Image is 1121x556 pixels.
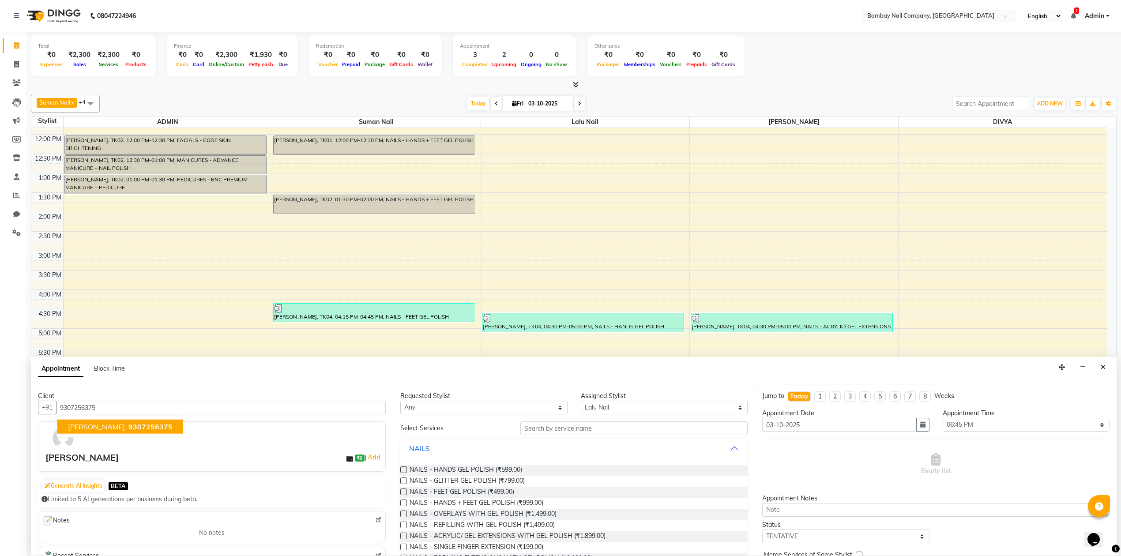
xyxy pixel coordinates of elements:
div: ₹0 [38,50,65,60]
div: Appointment Time [943,409,1110,418]
div: 4:00 PM [37,290,63,299]
div: Appointment [460,42,569,50]
div: [PERSON_NAME], TK02, 01:00 PM-01:30 PM, PEDICURES - BNC PREMIUM MANICURE + PEDICURE [65,175,266,194]
span: No show [544,61,569,68]
div: Other sales [594,42,737,50]
div: 0 [544,50,569,60]
div: ₹0 [415,50,435,60]
a: Add [366,452,382,462]
div: ₹0 [622,50,658,60]
span: Upcoming [490,61,519,68]
span: Suman Nail [272,116,481,128]
span: Vouchers [658,61,684,68]
span: NAILS - OVERLAYS WITH GEL POLISH (₹1,499.00) [410,509,557,520]
div: [PERSON_NAME], TK01, 12:00 PM-12:30 PM, NAILS - HANDS + FEET GEL POLISH [274,136,475,154]
span: ₹0 [355,455,364,462]
span: Voucher [316,61,340,68]
iframe: chat widget [1084,521,1112,547]
span: Wallet [415,61,435,68]
div: ₹0 [275,50,291,60]
li: 1 [814,391,826,402]
div: ₹0 [191,50,207,60]
span: Gift Cards [387,61,415,68]
div: 5:30 PM [37,348,63,357]
span: 2 [1074,8,1079,14]
input: Search Appointment [952,97,1029,110]
span: Lalu Nail [481,116,689,128]
div: Jump to [762,391,784,401]
div: Appointment Date [762,409,929,418]
a: x [70,99,74,106]
span: NAILS - ACRYLIC/ GEL EXTENSIONS WITH GEL POLISH (₹1,899.00) [410,531,606,542]
div: Finance [174,42,291,50]
div: ₹0 [658,50,684,60]
div: Total [38,42,149,50]
div: Client [38,391,386,401]
li: 3 [844,391,856,402]
div: ₹0 [387,50,415,60]
b: 08047224946 [97,4,136,28]
div: ₹0 [684,50,709,60]
button: Close [1097,361,1110,374]
div: Stylist [31,116,63,126]
span: Sales [71,61,88,68]
span: Block Time [94,364,125,372]
span: NAILS - FEET GEL POLISH (₹499.00) [410,487,514,498]
div: [PERSON_NAME], TK02, 12:00 PM-12:30 PM, FACIALS - CODE SKIN BRIGHTENING [65,136,266,154]
span: NAILS - SINGLE FINGER EXTENSION (₹199.00) [410,542,543,553]
input: Search by Name/Mobile/Email/Code [56,401,386,414]
button: NAILS [404,440,744,456]
div: ₹1,930 [246,50,275,60]
span: Appointment [38,361,83,377]
div: Weeks [934,391,954,401]
span: No notes [199,528,225,537]
li: 6 [889,391,901,402]
span: Completed [460,61,490,68]
div: [PERSON_NAME], TK02, 01:30 PM-02:00 PM, NAILS - HANDS + FEET GEL POLISH [274,195,475,214]
div: Status [762,520,929,530]
div: [PERSON_NAME], TK04, 04:30 PM-05:00 PM, NAILS - ACRYLIC/ GEL EXTENSIONS WITH GEL POLISH [691,313,892,332]
span: Products [123,61,149,68]
span: NAILS - GLITTER GEL POLISH (₹799.00) [410,476,525,487]
span: Due [276,61,290,68]
div: 2 [490,50,519,60]
button: ADD NEW [1034,98,1065,110]
img: logo [23,4,83,28]
img: avatar [50,425,76,451]
input: yyyy-mm-dd [762,418,917,432]
div: 3:00 PM [37,251,63,260]
span: Package [362,61,387,68]
div: ₹2,300 [207,50,246,60]
div: ₹2,300 [65,50,94,60]
div: 3:30 PM [37,270,63,280]
div: [PERSON_NAME] [45,451,119,464]
span: Admin [1085,11,1104,21]
span: | [365,452,382,462]
div: ₹2,300 [94,50,123,60]
span: NAILS - HANDS GEL POLISH (₹599.00) [410,465,522,476]
div: Select Services [394,424,514,433]
div: 12:00 PM [33,135,63,144]
div: 0 [519,50,544,60]
span: Memberships [622,61,658,68]
span: +4 [79,98,92,105]
div: ₹0 [123,50,149,60]
div: ₹0 [316,50,340,60]
span: Services [97,61,120,68]
span: NAILS - HANDS + FEET GEL POLISH (₹999.00) [410,498,543,509]
span: Notes [42,515,70,526]
div: ₹0 [362,50,387,60]
span: ADD NEW [1037,100,1063,107]
span: Prepaid [340,61,362,68]
div: 1:00 PM [37,173,63,183]
input: 2025-10-03 [526,97,570,110]
div: [PERSON_NAME], TK04, 04:15 PM-04:45 PM, NAILS - FEET GEL POLISH [274,304,475,322]
input: Search by service name [520,421,748,435]
span: Fri [510,100,526,107]
span: NAILS - REFILLING WITH GEL POLISH (₹1,499.00) [410,520,555,531]
span: [PERSON_NAME] [68,422,125,431]
div: Redemption [316,42,435,50]
li: 7 [904,391,916,402]
div: 5:00 PM [37,329,63,338]
div: 4:30 PM [37,309,63,319]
